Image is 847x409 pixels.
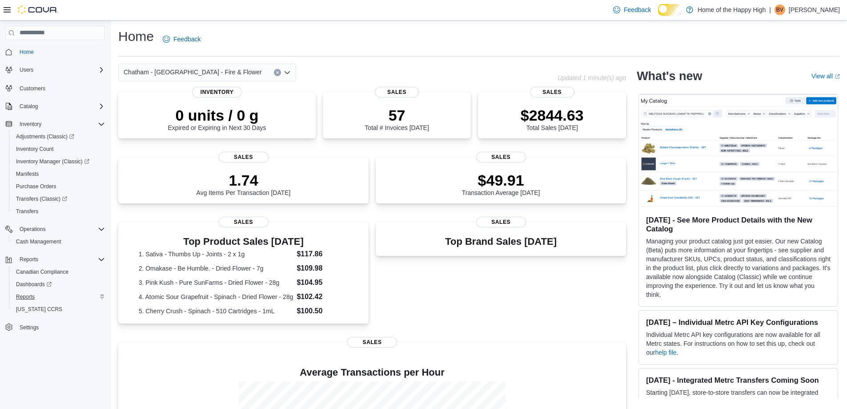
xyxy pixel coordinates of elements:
[462,171,540,189] p: $49.91
[16,306,62,313] span: [US_STATE] CCRS
[12,236,64,247] a: Cash Management
[20,85,45,92] span: Customers
[20,66,33,73] span: Users
[530,87,574,97] span: Sales
[776,4,783,15] span: BV
[192,87,242,97] span: Inventory
[658,4,682,16] input: Dark Mode
[16,133,74,140] span: Adjustments (Classic)
[12,144,57,154] a: Inventory Count
[16,119,45,130] button: Inventory
[16,101,41,112] button: Catalog
[835,74,840,79] svg: External link
[16,119,105,130] span: Inventory
[12,169,42,179] a: Manifests
[9,235,108,248] button: Cash Management
[521,106,584,124] p: $2844.63
[2,64,108,76] button: Users
[12,169,105,179] span: Manifests
[297,277,348,288] dd: $104.95
[624,5,651,14] span: Feedback
[9,205,108,218] button: Transfers
[12,304,66,315] a: [US_STATE] CCRS
[16,195,67,202] span: Transfers (Classic)
[20,103,38,110] span: Catalog
[168,106,266,124] p: 0 units / 0 g
[365,106,429,131] div: Total # Invoices [DATE]
[139,307,293,316] dt: 5. Cherry Crush - Spinach - 510 Cartridges - 1mL
[2,118,108,130] button: Inventory
[12,156,93,167] a: Inventory Manager (Classic)
[12,304,105,315] span: Washington CCRS
[610,1,654,19] a: Feedback
[16,208,38,215] span: Transfers
[16,268,68,275] span: Canadian Compliance
[9,266,108,278] button: Canadian Compliance
[16,65,105,75] span: Users
[159,30,204,48] a: Feedback
[698,4,766,15] p: Home of the Happy High
[168,106,266,131] div: Expired or Expiring in Next 30 Days
[9,180,108,193] button: Purchase Orders
[125,367,619,378] h4: Average Transactions per Hour
[462,171,540,196] div: Transaction Average [DATE]
[12,181,60,192] a: Purchase Orders
[2,253,108,266] button: Reports
[9,143,108,155] button: Inventory Count
[16,254,42,265] button: Reports
[12,279,105,290] span: Dashboards
[12,267,72,277] a: Canadian Compliance
[365,106,429,124] p: 57
[139,278,293,287] dt: 3. Pink Kush - Pure SunFarms - Dried Flower - 28g
[12,267,105,277] span: Canadian Compliance
[2,81,108,94] button: Customers
[139,250,293,259] dt: 1. Sativa - Thumbs Up - Joints - 2 x 1g
[9,130,108,143] a: Adjustments (Classic)
[769,4,771,15] p: |
[12,131,78,142] a: Adjustments (Classic)
[16,224,105,235] span: Operations
[20,226,46,233] span: Operations
[637,69,702,83] h2: What's new
[476,152,526,162] span: Sales
[646,318,831,327] h3: [DATE] – Individual Metrc API Key Configurations
[16,82,105,93] span: Customers
[16,146,54,153] span: Inventory Count
[9,168,108,180] button: Manifests
[691,398,717,405] a: Transfers
[12,279,55,290] a: Dashboards
[16,170,39,178] span: Manifests
[9,291,108,303] button: Reports
[16,238,61,245] span: Cash Management
[12,236,105,247] span: Cash Management
[445,236,557,247] h3: Top Brand Sales [DATE]
[274,69,281,76] button: Clear input
[789,4,840,15] p: [PERSON_NAME]
[16,281,52,288] span: Dashboards
[16,46,105,57] span: Home
[12,144,105,154] span: Inventory Count
[2,321,108,334] button: Settings
[811,73,840,80] a: View allExternal link
[12,206,105,217] span: Transfers
[124,67,262,77] span: Chatham - [GEOGRAPHIC_DATA] - Fire & Flower
[558,74,626,81] p: Updated 1 minute(s) ago
[16,158,89,165] span: Inventory Manager (Classic)
[646,376,831,385] h3: [DATE] - Integrated Metrc Transfers Coming Soon
[16,224,49,235] button: Operations
[375,87,419,97] span: Sales
[16,47,37,57] a: Home
[2,100,108,113] button: Catalog
[16,183,56,190] span: Purchase Orders
[139,292,293,301] dt: 4. Atomic Sour Grapefruit - Spinach - Dried Flower - 28g
[9,303,108,316] button: [US_STATE] CCRS
[16,65,37,75] button: Users
[297,306,348,316] dd: $100.50
[16,101,105,112] span: Catalog
[12,181,105,192] span: Purchase Orders
[18,5,58,14] img: Cova
[139,236,349,247] h3: Top Product Sales [DATE]
[139,264,293,273] dt: 2. Omakase - Be Humble. - Dried Flower - 7g
[16,322,42,333] a: Settings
